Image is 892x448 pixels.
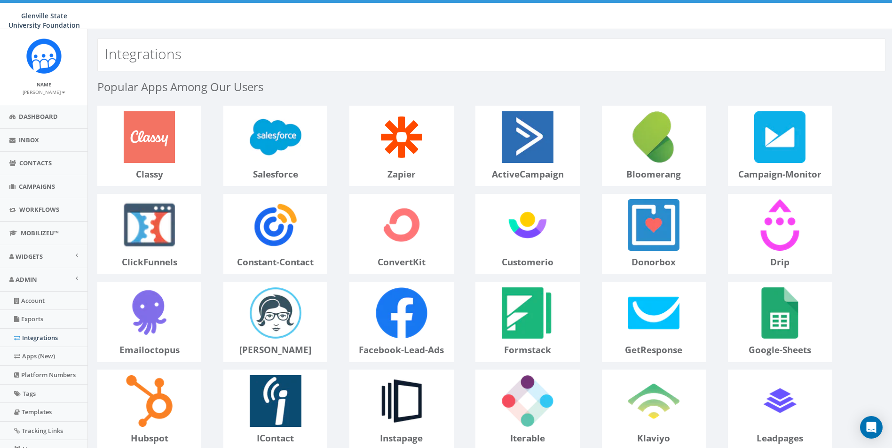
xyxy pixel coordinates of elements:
img: google-sheets-logo [749,282,811,344]
span: MobilizeU™ [21,229,59,237]
img: emma-logo [245,282,307,344]
img: salesforce-logo [245,106,307,168]
p: leadpages [728,432,831,445]
img: leadpages-logo [749,370,811,432]
p: iterable [476,432,579,445]
img: instapage-logo [371,370,433,432]
p: donorbox [602,256,705,269]
p: bloomerang [602,168,705,181]
img: bloomerang-logo [623,106,685,168]
img: formstack-logo [497,282,559,344]
a: [PERSON_NAME] [23,87,65,96]
img: classy-logo [118,106,181,168]
p: [PERSON_NAME] [224,344,327,356]
img: constant-contact-logo [245,194,307,256]
span: Dashboard [19,112,58,121]
img: customerio-logo [497,194,559,256]
img: convertKit-logo [371,194,433,256]
h2: Integrations [105,46,182,62]
img: activeCampaign-logo [497,106,559,168]
p: clickFunnels [98,256,201,269]
img: iterable-logo [497,370,559,432]
p: instapage [350,432,453,445]
small: [PERSON_NAME] [23,89,65,95]
p: google-sheets [728,344,831,356]
small: Name [37,81,51,88]
p: drip [728,256,831,269]
span: Inbox [19,136,39,144]
p: convertKit [350,256,453,269]
p: customerio [476,256,579,269]
div: Open Intercom Messenger [860,416,883,439]
span: Campaigns [19,182,55,191]
img: klaviyo-logo [623,370,685,432]
img: iContact-logo [245,370,307,432]
p: iContact [224,432,327,445]
img: hubspot-logo [118,370,181,432]
img: facebook-lead-ads-logo [371,282,433,344]
span: Contacts [19,159,52,167]
p: facebook-lead-ads [350,344,453,356]
img: campaign-monitor-logo [749,106,811,168]
p: salesforce [224,168,327,181]
img: donorbox-logo [623,194,685,256]
img: emailoctopus-logo [118,282,181,344]
img: zapier-logo [371,106,433,168]
img: getResponse-logo [623,282,685,344]
span: Admin [16,275,37,284]
span: Glenville State University Foundation [8,11,80,30]
img: Rally_Corp_Icon.png [26,39,62,74]
p: campaign-monitor [728,168,831,181]
p: emailoctopus [98,344,201,356]
span: Workflows [19,205,59,214]
p: constant-contact [224,256,327,269]
p: activeCampaign [476,168,579,181]
p: classy [98,168,201,181]
span: Widgets [16,252,43,261]
p: getResponse [602,344,705,356]
img: clickFunnels-logo [118,194,181,256]
p: hubspot [98,432,201,445]
img: drip-logo [749,194,811,256]
p: klaviyo [602,432,705,445]
p: zapier [350,168,453,181]
p: formstack [476,344,579,356]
